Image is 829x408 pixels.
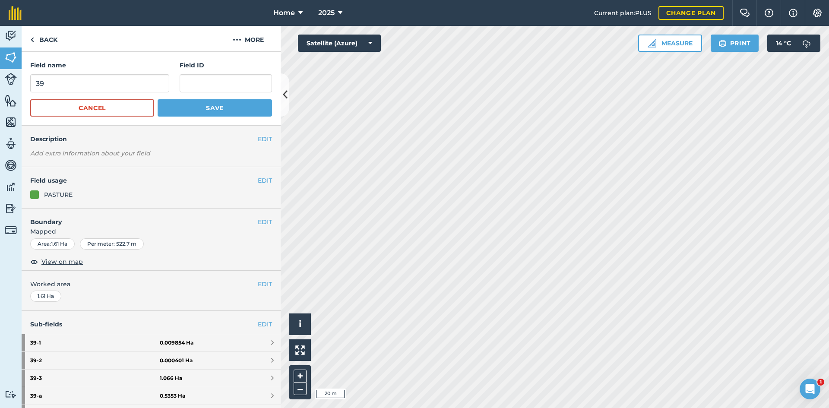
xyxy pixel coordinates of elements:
[740,9,750,17] img: Two speech bubbles overlapping with the left bubble in the forefront
[30,60,169,70] h4: Field name
[638,35,702,52] button: Measure
[30,256,38,267] img: svg+xml;base64,PHN2ZyB4bWxucz0iaHR0cDovL3d3dy53My5vcmcvMjAwMC9zdmciIHdpZHRoPSIxOCIgaGVpZ2h0PSIyNC...
[776,35,791,52] span: 14 ° C
[30,387,160,405] strong: 39 - a
[30,334,160,351] strong: 39 - 1
[5,390,17,399] img: svg+xml;base64,PD94bWwgdmVyc2lvbj0iMS4wIiBlbmNvZGluZz0idXRmLTgiPz4KPCEtLSBHZW5lcmF0b3I6IEFkb2JlIE...
[258,279,272,289] button: EDIT
[9,6,22,20] img: fieldmargin Logo
[22,387,281,405] a: 39-a0.5353 Ha
[648,39,656,47] img: Ruler icon
[294,383,307,395] button: –
[789,8,797,18] img: svg+xml;base64,PHN2ZyB4bWxucz0iaHR0cDovL3d3dy53My5vcmcvMjAwMC9zdmciIHdpZHRoPSIxNyIgaGVpZ2h0PSIxNy...
[289,313,311,335] button: i
[233,35,241,45] img: svg+xml;base64,PHN2ZyB4bWxucz0iaHR0cDovL3d3dy53My5vcmcvMjAwMC9zdmciIHdpZHRoPSIyMCIgaGVpZ2h0PSIyNC...
[180,60,272,70] h4: Field ID
[30,352,160,369] strong: 39 - 2
[22,352,281,369] a: 39-20.000401 Ha
[30,238,75,250] div: Area : 1.61 Ha
[22,334,281,351] a: 39-10.009854 Ha
[30,370,160,387] strong: 39 - 3
[5,224,17,236] img: svg+xml;base64,PD94bWwgdmVyc2lvbj0iMS4wIiBlbmNvZGluZz0idXRmLTgiPz4KPCEtLSBHZW5lcmF0b3I6IEFkb2JlIE...
[594,8,652,18] span: Current plan : PLUS
[800,379,820,399] iframe: Intercom live chat
[298,35,381,52] button: Satellite (Azure)
[22,26,66,51] a: Back
[5,180,17,193] img: svg+xml;base64,PD94bWwgdmVyc2lvbj0iMS4wIiBlbmNvZGluZz0idXRmLTgiPz4KPCEtLSBHZW5lcmF0b3I6IEFkb2JlIE...
[30,279,272,289] span: Worked area
[718,38,727,48] img: svg+xml;base64,PHN2ZyB4bWxucz0iaHR0cDovL3d3dy53My5vcmcvMjAwMC9zdmciIHdpZHRoPSIxOSIgaGVpZ2h0PSIyNC...
[30,176,258,185] h4: Field usage
[764,9,774,17] img: A question mark icon
[5,73,17,85] img: svg+xml;base64,PD94bWwgdmVyc2lvbj0iMS4wIiBlbmNvZGluZz0idXRmLTgiPz4KPCEtLSBHZW5lcmF0b3I6IEFkb2JlIE...
[798,35,815,52] img: svg+xml;base64,PD94bWwgdmVyc2lvbj0iMS4wIiBlbmNvZGluZz0idXRmLTgiPz4KPCEtLSBHZW5lcmF0b3I6IEFkb2JlIE...
[30,149,150,157] em: Add extra information about your field
[318,8,335,18] span: 2025
[295,345,305,355] img: Four arrows, one pointing top left, one top right, one bottom right and the last bottom left
[5,29,17,42] img: svg+xml;base64,PD94bWwgdmVyc2lvbj0iMS4wIiBlbmNvZGluZz0idXRmLTgiPz4KPCEtLSBHZW5lcmF0b3I6IEFkb2JlIE...
[817,379,824,386] span: 1
[158,99,272,117] button: Save
[258,134,272,144] button: EDIT
[80,238,144,250] div: Perimeter : 522.7 m
[30,99,154,117] button: Cancel
[41,257,83,266] span: View on map
[160,357,193,364] strong: 0.000401 Ha
[767,35,820,52] button: 14 °C
[30,134,272,144] h4: Description
[299,319,301,329] span: i
[5,94,17,107] img: svg+xml;base64,PHN2ZyB4bWxucz0iaHR0cDovL3d3dy53My5vcmcvMjAwMC9zdmciIHdpZHRoPSI1NiIgaGVpZ2h0PSI2MC...
[294,370,307,383] button: +
[5,159,17,172] img: svg+xml;base64,PD94bWwgdmVyc2lvbj0iMS4wIiBlbmNvZGluZz0idXRmLTgiPz4KPCEtLSBHZW5lcmF0b3I6IEFkb2JlIE...
[30,256,83,267] button: View on map
[30,35,34,45] img: svg+xml;base64,PHN2ZyB4bWxucz0iaHR0cDovL3d3dy53My5vcmcvMjAwMC9zdmciIHdpZHRoPSI5IiBoZWlnaHQ9IjI0Ii...
[258,176,272,185] button: EDIT
[273,8,295,18] span: Home
[711,35,759,52] button: Print
[5,51,17,64] img: svg+xml;base64,PHN2ZyB4bWxucz0iaHR0cDovL3d3dy53My5vcmcvMjAwMC9zdmciIHdpZHRoPSI1NiIgaGVpZ2h0PSI2MC...
[30,291,61,302] div: 1.61 Ha
[658,6,724,20] a: Change plan
[5,116,17,129] img: svg+xml;base64,PHN2ZyB4bWxucz0iaHR0cDovL3d3dy53My5vcmcvMjAwMC9zdmciIHdpZHRoPSI1NiIgaGVpZ2h0PSI2MC...
[44,190,73,199] div: PASTURE
[22,370,281,387] a: 39-31.066 Ha
[160,339,193,346] strong: 0.009854 Ha
[216,26,281,51] button: More
[812,9,823,17] img: A cog icon
[5,202,17,215] img: svg+xml;base64,PD94bWwgdmVyc2lvbj0iMS4wIiBlbmNvZGluZz0idXRmLTgiPz4KPCEtLSBHZW5lcmF0b3I6IEFkb2JlIE...
[22,319,281,329] h4: Sub-fields
[160,375,182,382] strong: 1.066 Ha
[160,392,185,399] strong: 0.5353 Ha
[5,137,17,150] img: svg+xml;base64,PD94bWwgdmVyc2lvbj0iMS4wIiBlbmNvZGluZz0idXRmLTgiPz4KPCEtLSBHZW5lcmF0b3I6IEFkb2JlIE...
[22,209,258,227] h4: Boundary
[22,227,281,236] span: Mapped
[258,319,272,329] a: EDIT
[258,217,272,227] button: EDIT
